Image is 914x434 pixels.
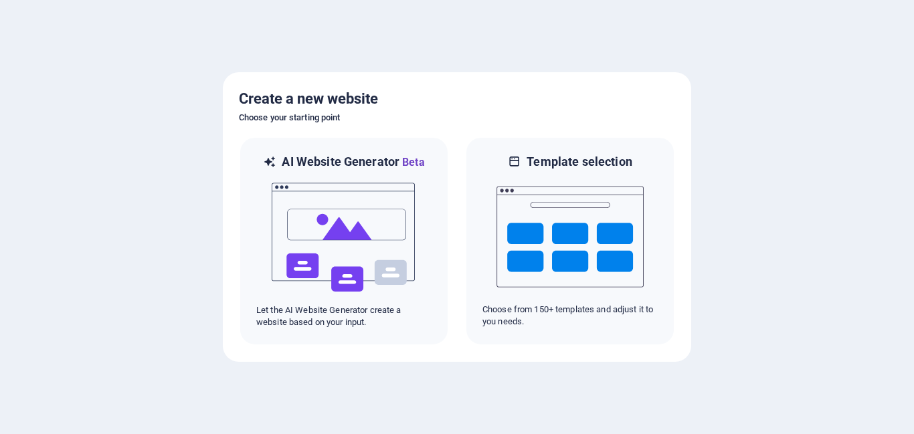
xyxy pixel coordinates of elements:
[270,171,418,304] img: ai
[482,304,658,328] p: Choose from 150+ templates and adjust it to you needs.
[282,154,424,171] h6: AI Website Generator
[399,156,425,169] span: Beta
[527,154,632,170] h6: Template selection
[239,136,449,346] div: AI Website GeneratorBetaaiLet the AI Website Generator create a website based on your input.
[239,110,675,126] h6: Choose your starting point
[256,304,432,328] p: Let the AI Website Generator create a website based on your input.
[239,88,675,110] h5: Create a new website
[465,136,675,346] div: Template selectionChoose from 150+ templates and adjust it to you needs.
